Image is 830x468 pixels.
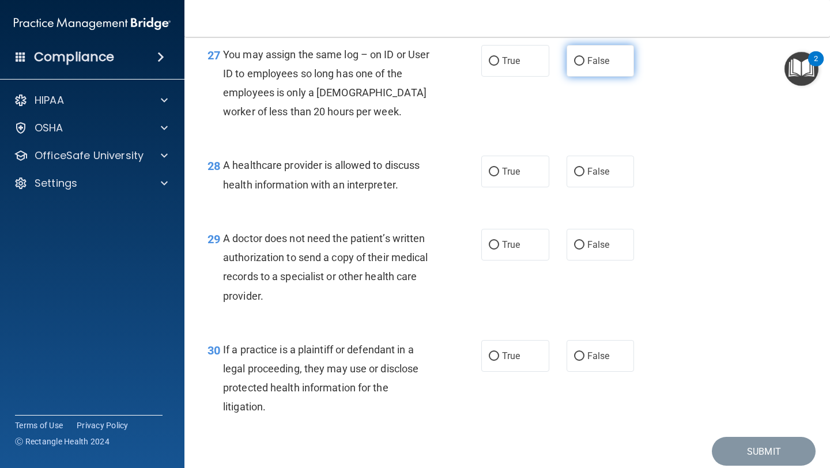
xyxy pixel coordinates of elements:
[489,241,499,250] input: True
[489,352,499,361] input: True
[502,350,520,361] span: True
[77,420,129,431] a: Privacy Policy
[14,121,168,135] a: OSHA
[223,159,420,190] span: A healthcare provider is allowed to discuss health information with an interpreter.
[502,55,520,66] span: True
[587,239,610,250] span: False
[207,159,220,173] span: 28
[14,93,168,107] a: HIPAA
[35,121,63,135] p: OSHA
[35,176,77,190] p: Settings
[15,420,63,431] a: Terms of Use
[489,168,499,176] input: True
[207,232,220,246] span: 29
[587,350,610,361] span: False
[14,12,171,35] img: PMB logo
[15,436,110,447] span: Ⓒ Rectangle Health 2024
[35,93,64,107] p: HIPAA
[207,344,220,357] span: 30
[814,59,818,74] div: 2
[223,232,428,302] span: A doctor does not need the patient’s written authorization to send a copy of their medical record...
[223,344,418,413] span: If a practice is a plaintiff or defendant in a legal proceeding, they may use or disclose protect...
[502,166,520,177] span: True
[35,149,144,163] p: OfficeSafe University
[574,241,584,250] input: False
[14,149,168,163] a: OfficeSafe University
[34,49,114,65] h4: Compliance
[784,52,818,86] button: Open Resource Center, 2 new notifications
[574,57,584,66] input: False
[712,437,816,466] button: Submit
[207,48,220,62] span: 27
[14,176,168,190] a: Settings
[502,239,520,250] span: True
[223,48,429,118] span: You may assign the same log – on ID or User ID to employees so long has one of the employees is o...
[489,57,499,66] input: True
[574,352,584,361] input: False
[574,168,584,176] input: False
[587,55,610,66] span: False
[587,166,610,177] span: False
